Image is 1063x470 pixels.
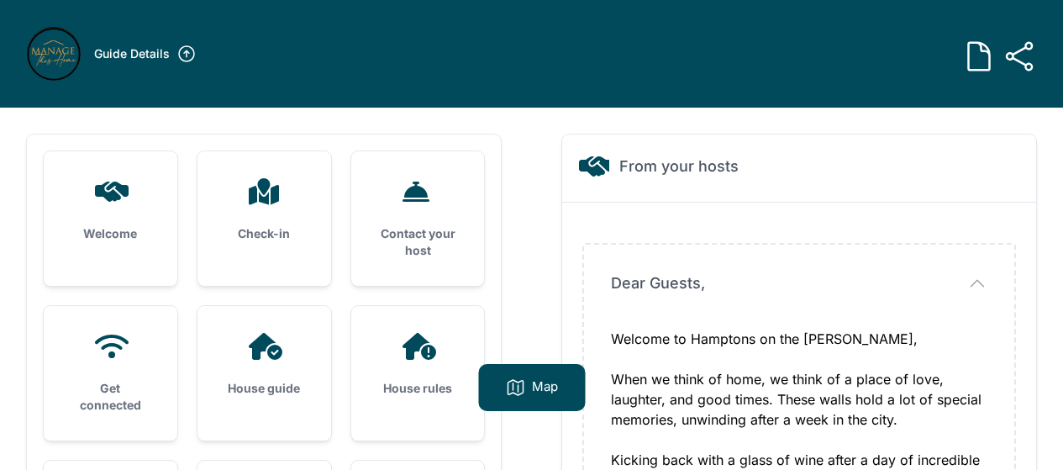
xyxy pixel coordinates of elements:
[611,272,705,295] span: Dear Guests,
[44,306,177,441] a: Get connected
[378,380,458,397] h3: House rules
[197,306,331,424] a: House guide
[224,380,304,397] h3: House guide
[71,380,150,414] h3: Get connected
[44,151,177,269] a: Welcome
[224,225,304,242] h3: Check-in
[27,27,81,81] img: 0gd5q1mryxf99wh8o9ohubavf23j
[532,378,558,398] p: Map
[94,45,170,62] h3: Guide Details
[611,272,987,295] button: Dear Guests,
[378,225,458,259] h3: Contact your host
[94,44,197,64] a: Guide Details
[351,306,485,424] a: House rules
[619,155,739,178] h2: From your hosts
[197,151,331,269] a: Check-in
[71,225,150,242] h3: Welcome
[351,151,485,286] a: Contact your host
